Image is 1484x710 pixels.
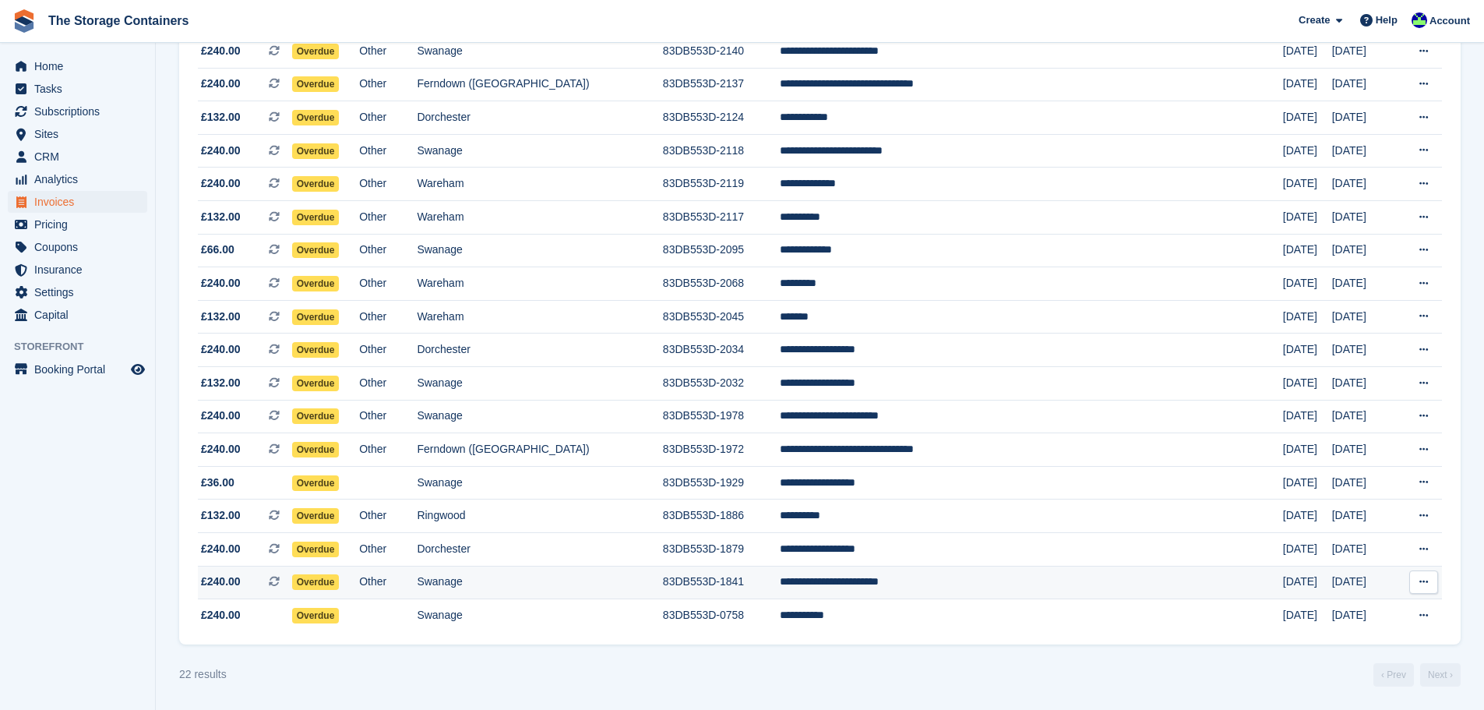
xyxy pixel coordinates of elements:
[1332,267,1395,301] td: [DATE]
[663,101,780,135] td: 83DB553D-2124
[663,566,780,599] td: 83DB553D-1841
[201,175,241,192] span: £240.00
[201,408,241,424] span: £240.00
[201,574,241,590] span: £240.00
[292,176,340,192] span: Overdue
[417,35,662,69] td: Swanage
[201,309,241,325] span: £132.00
[1283,234,1332,267] td: [DATE]
[34,55,128,77] span: Home
[292,408,340,424] span: Overdue
[359,400,417,433] td: Other
[359,234,417,267] td: Other
[8,101,147,122] a: menu
[34,123,128,145] span: Sites
[663,433,780,467] td: 83DB553D-1972
[1283,300,1332,334] td: [DATE]
[34,168,128,190] span: Analytics
[359,367,417,401] td: Other
[359,101,417,135] td: Other
[1283,532,1332,566] td: [DATE]
[8,281,147,303] a: menu
[1332,433,1395,467] td: [DATE]
[417,134,662,168] td: Swanage
[663,234,780,267] td: 83DB553D-2095
[292,442,340,457] span: Overdue
[1283,566,1332,599] td: [DATE]
[292,309,340,325] span: Overdue
[663,168,780,201] td: 83DB553D-2119
[292,542,340,557] span: Overdue
[8,55,147,77] a: menu
[201,607,241,623] span: £240.00
[34,146,128,168] span: CRM
[359,267,417,301] td: Other
[8,123,147,145] a: menu
[1370,663,1464,687] nav: Page
[201,209,241,225] span: £132.00
[359,35,417,69] td: Other
[8,304,147,326] a: menu
[1332,101,1395,135] td: [DATE]
[417,400,662,433] td: Swanage
[34,281,128,303] span: Settings
[417,334,662,367] td: Dorchester
[663,532,780,566] td: 83DB553D-1879
[1283,101,1332,135] td: [DATE]
[1283,267,1332,301] td: [DATE]
[663,599,780,632] td: 83DB553D-0758
[1283,35,1332,69] td: [DATE]
[292,376,340,391] span: Overdue
[292,574,340,590] span: Overdue
[359,68,417,101] td: Other
[663,400,780,433] td: 83DB553D-1978
[292,210,340,225] span: Overdue
[417,500,662,533] td: Ringwood
[1412,12,1427,28] img: Stacy Williams
[359,168,417,201] td: Other
[1332,532,1395,566] td: [DATE]
[1429,13,1470,29] span: Account
[34,101,128,122] span: Subscriptions
[1283,201,1332,235] td: [DATE]
[201,76,241,92] span: £240.00
[1332,400,1395,433] td: [DATE]
[417,201,662,235] td: Wareham
[201,143,241,159] span: £240.00
[663,334,780,367] td: 83DB553D-2034
[292,143,340,159] span: Overdue
[292,508,340,524] span: Overdue
[417,566,662,599] td: Swanage
[201,475,234,491] span: £36.00
[1332,599,1395,632] td: [DATE]
[1332,201,1395,235] td: [DATE]
[14,339,155,355] span: Storefront
[417,367,662,401] td: Swanage
[1283,334,1332,367] td: [DATE]
[1299,12,1330,28] span: Create
[201,341,241,358] span: £240.00
[1283,500,1332,533] td: [DATE]
[359,201,417,235] td: Other
[8,78,147,100] a: menu
[292,242,340,258] span: Overdue
[663,300,780,334] td: 83DB553D-2045
[417,168,662,201] td: Wareham
[179,666,227,683] div: 22 results
[1332,367,1395,401] td: [DATE]
[201,507,241,524] span: £132.00
[359,300,417,334] td: Other
[1420,663,1461,687] a: Next
[417,267,662,301] td: Wareham
[292,76,340,92] span: Overdue
[8,359,147,380] a: menu
[1283,367,1332,401] td: [DATE]
[1332,68,1395,101] td: [DATE]
[34,259,128,281] span: Insurance
[1332,334,1395,367] td: [DATE]
[1332,300,1395,334] td: [DATE]
[201,109,241,125] span: £132.00
[292,44,340,59] span: Overdue
[359,433,417,467] td: Other
[34,214,128,235] span: Pricing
